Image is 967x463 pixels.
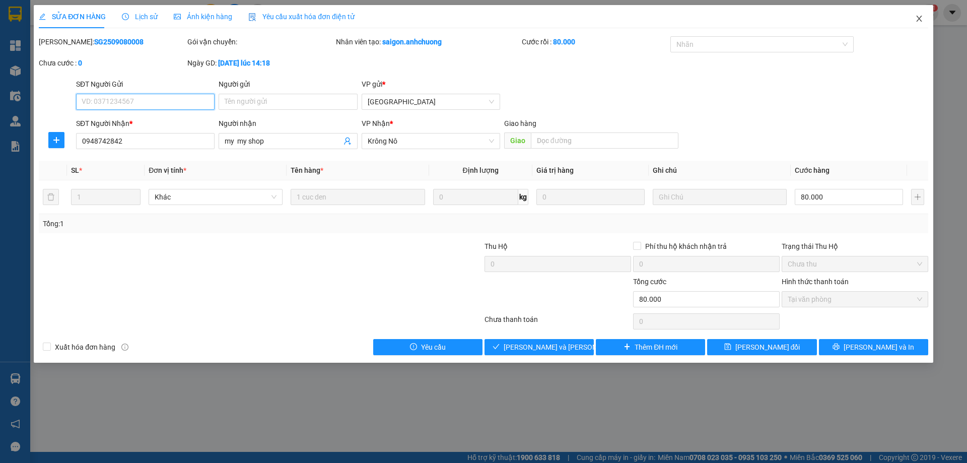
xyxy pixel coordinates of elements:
input: 0 [536,189,645,205]
b: saigon.anhchuong [382,38,442,46]
span: SỬA ĐƠN HÀNG [39,13,106,21]
input: Dọc đường [531,133,678,149]
button: Close [905,5,933,33]
span: clock-circle [122,13,129,20]
span: SL [71,166,79,174]
button: plus [911,189,924,205]
label: Hình thức thanh toán [782,278,849,286]
span: save [724,343,731,351]
div: Gói vận chuyển: [187,36,334,47]
span: Đơn vị tính [149,166,186,174]
span: Định lượng [463,166,499,174]
span: Giá trị hàng [536,166,574,174]
span: info-circle [121,344,128,351]
span: picture [174,13,181,20]
span: Ảnh kiện hàng [174,13,232,21]
div: [PERSON_NAME]: [39,36,185,47]
div: Cước rồi : [522,36,668,47]
span: VP Nhận [362,119,390,127]
div: Ngày GD: [187,57,334,69]
div: VP gửi [362,79,500,90]
b: 80.000 [553,38,575,46]
input: VD: Bàn, Ghế [291,189,425,205]
span: Khác [155,189,277,205]
span: Tại văn phòng [788,292,922,307]
b: 0 [78,59,82,67]
span: Giao [504,133,531,149]
div: Nhân viên tạo: [336,36,520,47]
div: Chưa thanh toán [483,314,632,332]
div: Chưa cước : [39,57,185,69]
div: Trạng thái Thu Hộ [782,241,928,252]
span: Phí thu hộ khách nhận trả [641,241,731,252]
span: plus [624,343,631,351]
span: user-add [343,137,352,145]
div: Người gửi [219,79,357,90]
button: exclamation-circleYêu cầu [373,339,482,355]
button: plus [48,132,64,148]
span: Chưa thu [788,256,922,272]
b: [DATE] lúc 14:18 [218,59,270,67]
span: close [915,15,923,23]
button: check[PERSON_NAME] và [PERSON_NAME] hàng [485,339,594,355]
span: edit [39,13,46,20]
button: plusThêm ĐH mới [596,339,705,355]
b: SG2509080008 [94,38,144,46]
span: Yêu cầu xuất hóa đơn điện tử [248,13,355,21]
span: Yêu cầu [421,342,446,353]
span: [PERSON_NAME] và [PERSON_NAME] hàng [504,342,640,353]
div: SĐT Người Nhận [76,118,215,129]
span: Krông Nô [368,134,494,149]
span: Thêm ĐH mới [635,342,677,353]
img: icon [248,13,256,21]
th: Ghi chú [649,161,791,180]
span: Cước hàng [795,166,830,174]
span: Xuất hóa đơn hàng [51,342,119,353]
span: Lịch sử [122,13,158,21]
button: printer[PERSON_NAME] và In [819,339,928,355]
span: kg [518,189,528,205]
button: delete [43,189,59,205]
div: Người nhận [219,118,357,129]
span: Sài Gòn [368,94,494,109]
button: save[PERSON_NAME] đổi [707,339,816,355]
span: check [493,343,500,351]
span: [PERSON_NAME] và In [844,342,914,353]
input: Ghi Chú [653,189,787,205]
div: Tổng: 1 [43,218,373,229]
span: [PERSON_NAME] đổi [735,342,800,353]
span: Thu Hộ [485,242,508,250]
span: Tổng cước [633,278,666,286]
span: exclamation-circle [410,343,417,351]
span: Tên hàng [291,166,323,174]
span: Giao hàng [504,119,536,127]
div: SĐT Người Gửi [76,79,215,90]
span: plus [49,136,64,144]
span: printer [833,343,840,351]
